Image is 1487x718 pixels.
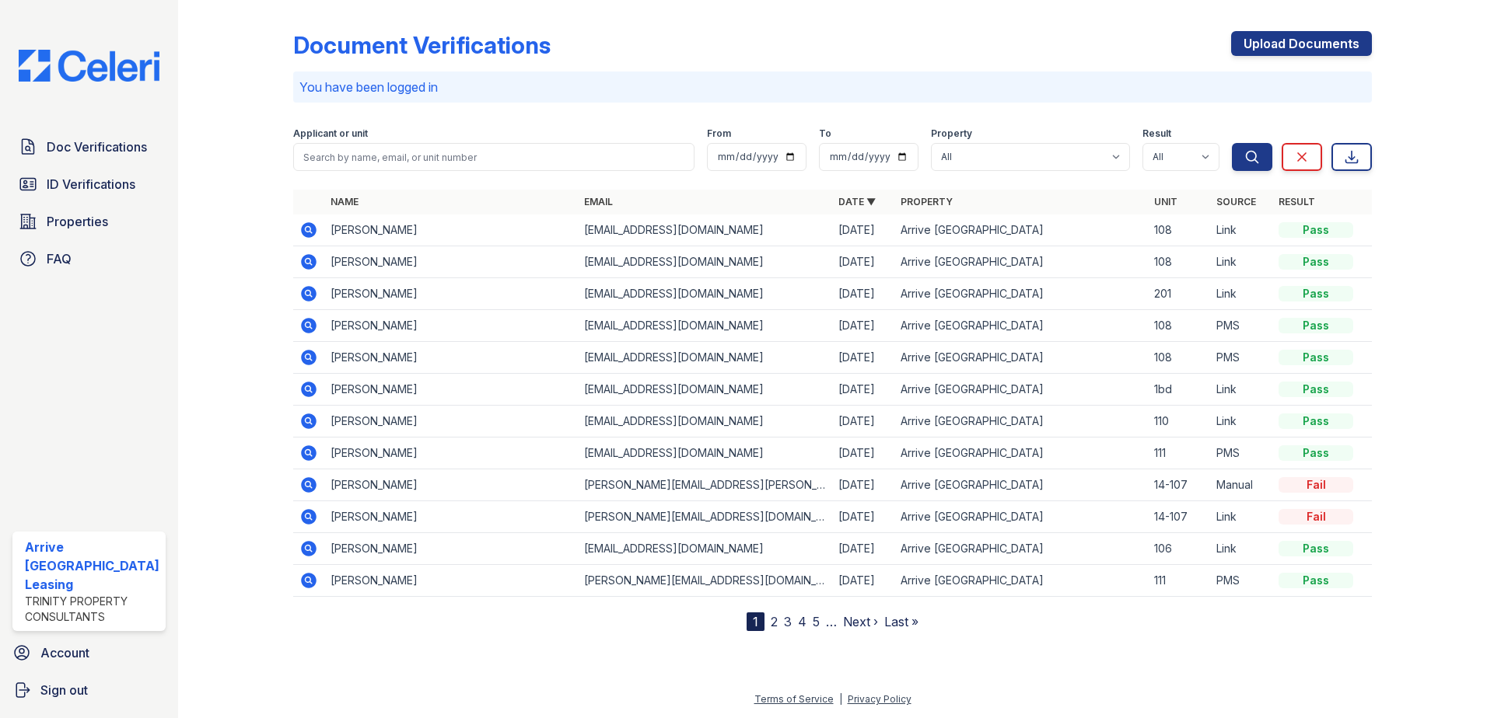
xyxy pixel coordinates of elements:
div: Trinity Property Consultants [25,594,159,625]
a: Account [6,637,172,668]
td: Link [1210,533,1272,565]
a: Upload Documents [1231,31,1372,56]
div: Pass [1279,382,1353,397]
td: [DATE] [832,246,894,278]
td: Arrive [GEOGRAPHIC_DATA] [894,437,1149,469]
td: [DATE] [832,214,894,246]
label: Result [1142,127,1171,140]
div: Pass [1279,541,1353,556]
td: [PERSON_NAME][EMAIL_ADDRESS][PERSON_NAME][DOMAIN_NAME] [578,469,832,501]
td: Link [1210,406,1272,437]
td: [DATE] [832,374,894,406]
td: 111 [1148,437,1210,469]
div: Fail [1279,509,1353,525]
span: Sign out [40,681,88,699]
td: [PERSON_NAME] [324,374,579,406]
td: [PERSON_NAME][EMAIL_ADDRESS][DOMAIN_NAME] [578,501,832,533]
td: [PERSON_NAME] [324,501,579,533]
td: 14-107 [1148,501,1210,533]
td: 108 [1148,246,1210,278]
div: Pass [1279,254,1353,270]
td: Arrive [GEOGRAPHIC_DATA] [894,533,1149,565]
td: [PERSON_NAME] [324,437,579,469]
div: Pass [1279,413,1353,429]
td: [EMAIL_ADDRESS][DOMAIN_NAME] [578,246,832,278]
td: [EMAIL_ADDRESS][DOMAIN_NAME] [578,437,832,469]
td: [DATE] [832,501,894,533]
td: Manual [1210,469,1272,501]
input: Search by name, email, or unit number [293,143,695,171]
td: PMS [1210,437,1272,469]
div: Pass [1279,286,1353,301]
a: Unit [1154,196,1177,207]
span: FAQ [47,249,72,268]
a: Sign out [6,674,172,706]
td: [EMAIL_ADDRESS][DOMAIN_NAME] [578,533,832,565]
a: FAQ [12,243,166,274]
td: Link [1210,246,1272,278]
td: [DATE] [832,278,894,310]
label: Property [931,127,972,140]
td: [EMAIL_ADDRESS][DOMAIN_NAME] [578,278,832,310]
td: [PERSON_NAME] [324,214,579,246]
td: 14-107 [1148,469,1210,501]
td: Arrive [GEOGRAPHIC_DATA] [894,246,1149,278]
td: [DATE] [832,310,894,342]
td: [EMAIL_ADDRESS][DOMAIN_NAME] [578,214,832,246]
td: Link [1210,501,1272,533]
td: 108 [1148,342,1210,374]
a: Email [584,196,613,207]
a: 4 [798,614,806,629]
td: PMS [1210,310,1272,342]
td: Arrive [GEOGRAPHIC_DATA] [894,278,1149,310]
td: [EMAIL_ADDRESS][DOMAIN_NAME] [578,406,832,437]
td: PMS [1210,342,1272,374]
td: [DATE] [832,342,894,374]
a: Last » [884,614,918,629]
a: Property [901,196,953,207]
td: [PERSON_NAME] [324,278,579,310]
td: 1bd [1148,374,1210,406]
td: Link [1210,374,1272,406]
td: [DATE] [832,406,894,437]
td: [DATE] [832,533,894,565]
td: [PERSON_NAME] [324,406,579,437]
td: [PERSON_NAME] [324,533,579,565]
span: Properties [47,212,108,231]
td: 108 [1148,310,1210,342]
span: Account [40,643,89,662]
img: CE_Logo_Blue-a8612792a0a2168367f1c8372b55b34899dd931a85d93a1a3d3e32e68fde9ad4.png [6,50,172,82]
a: 3 [784,614,792,629]
a: 5 [813,614,820,629]
div: Fail [1279,477,1353,493]
span: … [826,612,837,631]
td: Link [1210,278,1272,310]
td: Arrive [GEOGRAPHIC_DATA] [894,214,1149,246]
td: Link [1210,214,1272,246]
div: Pass [1279,318,1353,333]
td: [PERSON_NAME] [324,342,579,374]
a: Date ▼ [838,196,876,207]
a: Doc Verifications [12,131,166,162]
a: 2 [771,614,778,629]
td: [EMAIL_ADDRESS][DOMAIN_NAME] [578,374,832,406]
label: From [707,127,731,140]
a: Properties [12,206,166,237]
td: 201 [1148,278,1210,310]
td: [PERSON_NAME] [324,246,579,278]
div: | [839,693,842,705]
div: Pass [1279,350,1353,365]
a: Privacy Policy [848,693,911,705]
label: To [819,127,831,140]
div: 1 [747,612,764,631]
td: [PERSON_NAME] [324,565,579,597]
td: [DATE] [832,565,894,597]
a: Terms of Service [754,693,834,705]
a: Name [331,196,359,207]
a: ID Verifications [12,169,166,200]
td: PMS [1210,565,1272,597]
a: Source [1216,196,1256,207]
td: 111 [1148,565,1210,597]
div: Pass [1279,445,1353,461]
span: Doc Verifications [47,138,147,156]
